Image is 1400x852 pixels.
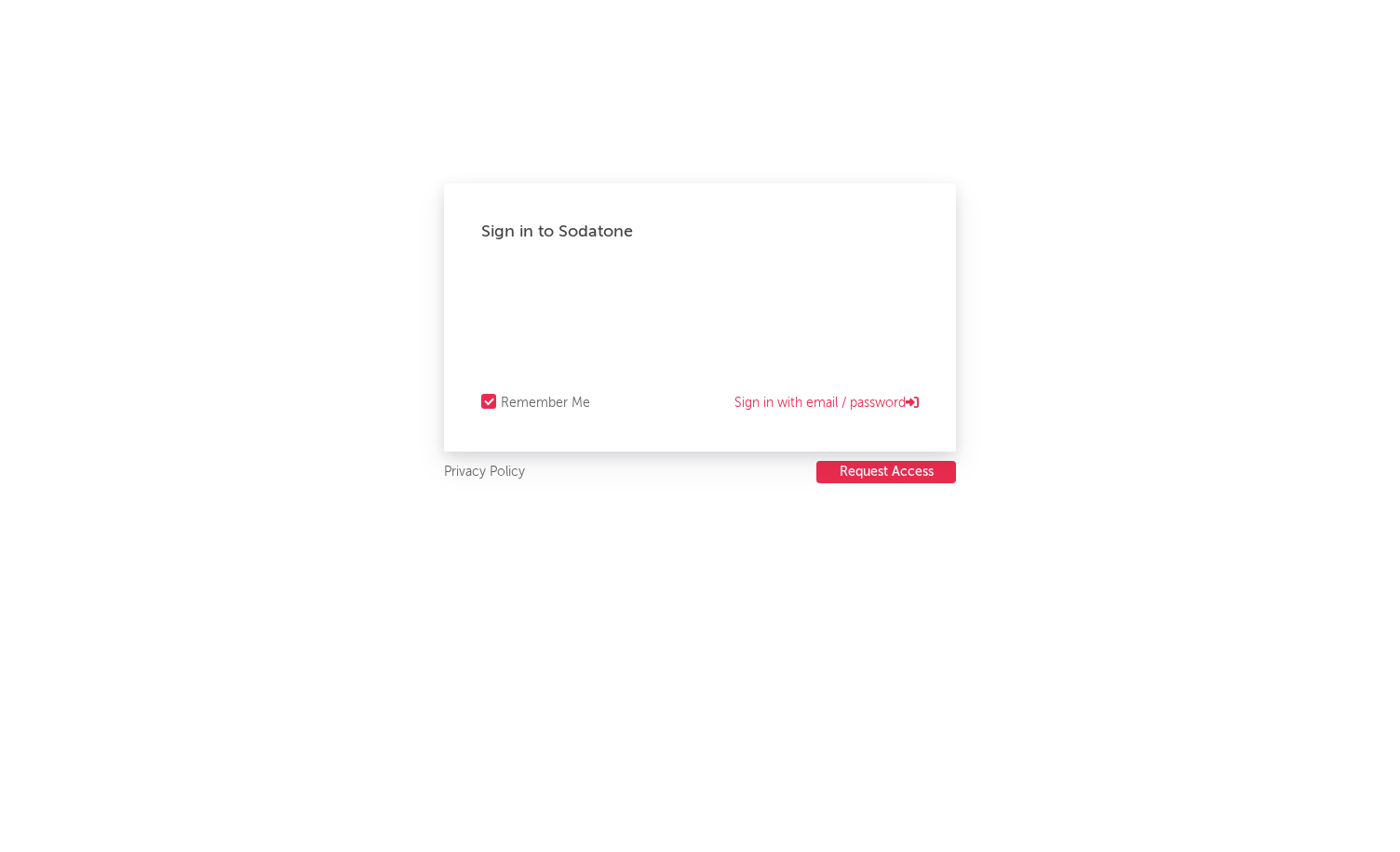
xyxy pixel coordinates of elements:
[816,461,956,484] a: Request Access
[444,461,525,484] a: Privacy Policy
[481,221,919,243] div: Sign in to Sodatone
[501,392,590,414] div: Remember Me
[734,392,919,414] a: Sign in with email / password
[816,461,956,483] button: Request Access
